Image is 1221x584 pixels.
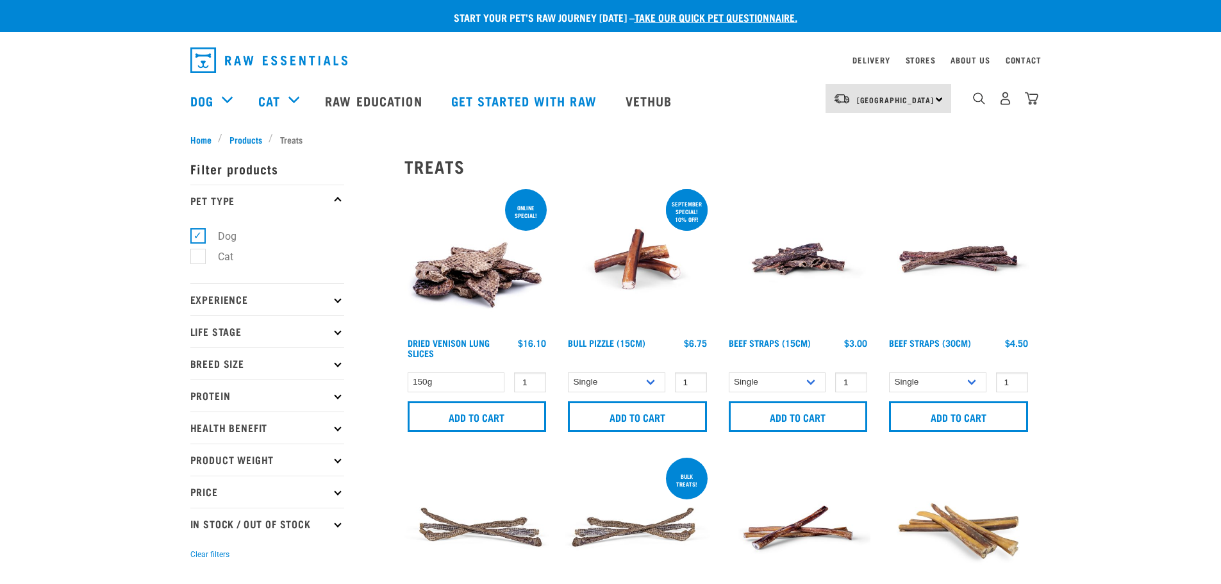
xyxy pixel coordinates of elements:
[835,372,867,392] input: 1
[197,228,242,244] label: Dog
[857,97,934,102] span: [GEOGRAPHIC_DATA]
[999,92,1012,105] img: user.png
[565,187,710,332] img: Bull Pizzle
[889,401,1028,432] input: Add to cart
[190,283,344,315] p: Experience
[833,93,851,104] img: van-moving.png
[229,133,262,146] span: Products
[726,187,871,332] img: Raw Essentials Beef Straps 15cm 6 Pack
[568,401,707,432] input: Add to cart
[666,194,708,229] div: September special! 10% off!
[258,91,280,110] a: Cat
[190,347,344,380] p: Breed Size
[222,133,269,146] a: Products
[190,412,344,444] p: Health Benefit
[906,58,936,62] a: Stores
[190,153,344,185] p: Filter products
[312,75,438,126] a: Raw Education
[666,467,708,494] div: BULK TREATS!
[197,249,238,265] label: Cat
[190,380,344,412] p: Protein
[951,58,990,62] a: About Us
[844,338,867,348] div: $3.00
[729,340,811,345] a: Beef Straps (15cm)
[889,340,971,345] a: Beef Straps (30cm)
[180,42,1042,78] nav: dropdown navigation
[190,133,1031,146] nav: breadcrumbs
[190,549,229,560] button: Clear filters
[886,187,1031,332] img: Raw Essentials Beef Straps 6 Pack
[190,185,344,217] p: Pet Type
[514,372,546,392] input: 1
[852,58,890,62] a: Delivery
[404,156,1031,176] h2: Treats
[518,338,546,348] div: $16.10
[190,444,344,476] p: Product Weight
[190,508,344,540] p: In Stock / Out Of Stock
[729,401,868,432] input: Add to cart
[505,198,547,225] div: ONLINE SPECIAL!
[613,75,688,126] a: Vethub
[404,187,550,332] img: 1304 Venison Lung Slices 01
[408,401,547,432] input: Add to cart
[635,14,797,20] a: take our quick pet questionnaire.
[190,91,213,110] a: Dog
[973,92,985,104] img: home-icon-1@2x.png
[190,133,219,146] a: Home
[568,340,645,345] a: Bull Pizzle (15cm)
[190,133,212,146] span: Home
[675,372,707,392] input: 1
[438,75,613,126] a: Get started with Raw
[190,47,347,73] img: Raw Essentials Logo
[1006,58,1042,62] a: Contact
[684,338,707,348] div: $6.75
[190,315,344,347] p: Life Stage
[1025,92,1038,105] img: home-icon@2x.png
[996,372,1028,392] input: 1
[408,340,490,355] a: Dried Venison Lung Slices
[1005,338,1028,348] div: $4.50
[190,476,344,508] p: Price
